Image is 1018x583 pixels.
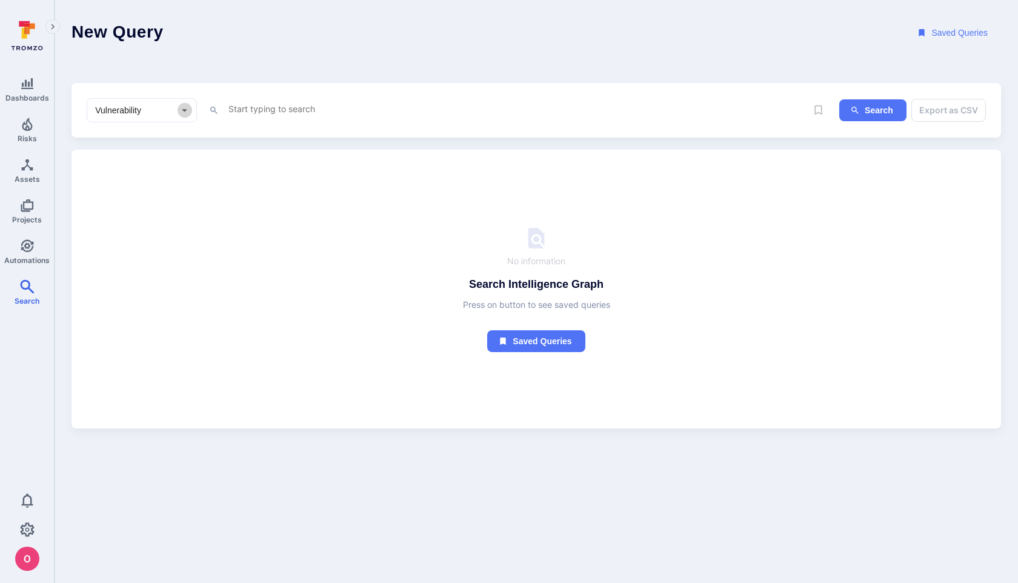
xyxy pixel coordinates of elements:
[15,296,39,305] span: Search
[18,134,37,143] span: Risks
[839,99,907,122] button: ig-search
[4,256,50,265] span: Automations
[807,99,830,121] span: Save query
[15,547,39,571] img: ACg8ocJcCe-YbLxGm5tc0PuNRxmgP8aEm0RBXn6duO8aeMVK9zjHhw=s96-c
[487,330,585,353] button: Saved queries
[463,299,610,311] span: Press on button to see saved queries
[72,22,164,44] h1: New Query
[48,22,57,32] i: Expand navigation menu
[469,277,604,291] h4: Search Intelligence Graph
[177,102,192,118] button: Open
[911,99,986,122] button: Export as CSV
[227,101,806,116] textarea: Intelligence Graph search area
[906,22,1001,44] button: Saved Queries
[15,175,40,184] span: Assets
[45,19,60,34] button: Expand navigation menu
[487,311,585,353] a: Saved queries
[93,104,173,116] input: Select basic entity
[12,215,42,224] span: Projects
[5,93,49,102] span: Dashboards
[15,547,39,571] div: oleg malkov
[507,255,565,267] span: No information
